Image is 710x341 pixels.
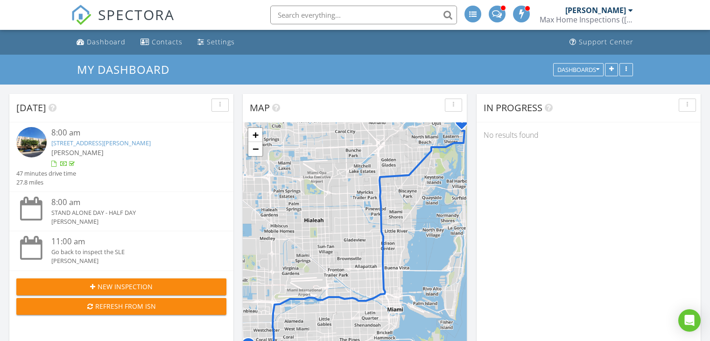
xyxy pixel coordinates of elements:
div: Max Home Inspections (Tri County) [540,15,633,24]
div: Contacts [152,37,183,46]
a: Contacts [137,34,186,51]
span: New Inspection [98,282,153,291]
button: Refresh from ISN [16,298,226,315]
span: SPECTORA [98,5,175,24]
img: 9377248%2Fcover_photos%2FtUKT6zIsPa06yl7c9pFA%2Fsmall.jpg [16,127,47,157]
div: 27.8 miles [16,178,76,187]
a: [STREET_ADDRESS][PERSON_NAME] [51,139,151,147]
a: 8:00 am [STREET_ADDRESS][PERSON_NAME] [PERSON_NAME] 47 minutes drive time 27.8 miles [16,127,226,187]
a: Settings [194,34,239,51]
div: Open Intercom Messenger [678,309,701,332]
a: Dashboard [73,34,129,51]
button: Dashboards [553,63,604,76]
button: New Inspection [16,278,226,295]
div: 8:00 am [51,127,209,139]
div: 8:00 am [51,197,209,208]
a: SPECTORA [71,13,175,32]
div: Support Center [579,37,633,46]
input: Search everything... [270,6,457,24]
img: The Best Home Inspection Software - Spectora [71,5,91,25]
div: Dashboards [557,66,599,73]
span: Map [250,101,270,114]
div: 200 178th Dr Apt 410, Sunny Isles Beach, FL 33160 [462,120,467,126]
span: In Progress [484,101,542,114]
div: [PERSON_NAME] [565,6,626,15]
a: Zoom out [248,142,262,156]
span: [DATE] [16,101,46,114]
a: Zoom in [248,128,262,142]
i: 1 [460,118,464,124]
div: No results found [477,122,701,148]
div: STAND ALONE DAY - HALF DAY [51,208,209,217]
span: [PERSON_NAME] [51,148,104,157]
div: Go back to inspect the SLE [51,248,209,256]
div: Refresh from ISN [24,301,219,311]
div: [PERSON_NAME] [51,217,209,226]
div: [PERSON_NAME] [51,256,209,265]
div: 11:00 am [51,236,209,248]
div: 47 minutes drive time [16,169,76,178]
a: Support Center [566,34,637,51]
a: My Dashboard [77,62,177,77]
div: Dashboard [87,37,126,46]
div: Settings [207,37,235,46]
